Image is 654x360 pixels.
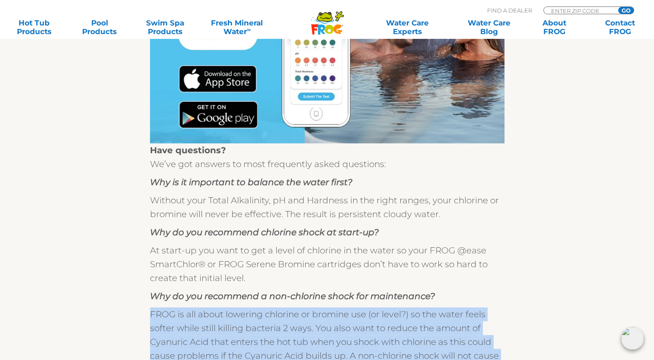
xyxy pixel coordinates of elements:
input: Zip Code Form [550,7,609,14]
strong: Have questions? [150,145,226,155]
em: Why do you recommend chlorine shock at start-up? [150,227,379,237]
p: We’ve got answers to most frequently asked questions: [150,143,504,171]
p: At start-up you want to get a level of chlorine in the water so your FROG @ease SmartChlor® or FR... [150,243,504,285]
p: Find A Dealer [487,6,532,14]
a: Water CareExperts [366,19,449,36]
a: Water CareBlog [463,19,514,36]
img: openIcon [621,327,644,350]
a: Swim SpaProducts [140,19,191,36]
a: Hot TubProducts [9,19,60,36]
a: AboutFROG [529,19,580,36]
p: Without your Total Alkalinity, pH and Hardness in the right ranges, your chlorine or bromine will... [150,193,504,221]
a: PoolProducts [74,19,125,36]
sup: ∞ [247,26,251,33]
input: GO [618,7,634,14]
a: Fresh MineralWater∞ [205,19,269,36]
a: ContactFROG [594,19,645,36]
em: Why do you recommend a non-chlorine shock for maintenance? [150,291,435,301]
em: Why is it important to balance the water first? [150,177,352,187]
